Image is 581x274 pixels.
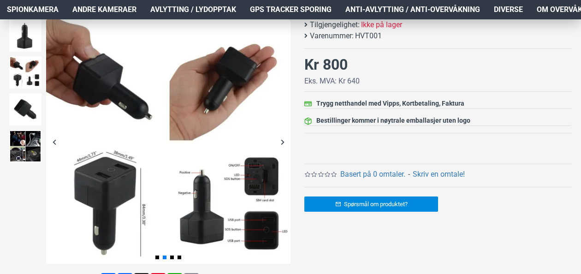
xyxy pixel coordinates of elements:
[170,256,174,259] span: Go to slide 3
[9,19,41,52] img: Skjult GPS tracker i billader - SpyGadgets.no
[46,134,62,150] div: Previous slide
[408,170,410,179] b: -
[310,30,354,42] b: Varenummer:
[494,4,523,15] span: Diverse
[316,116,470,125] div: Bestillinger kommer i nøytrale emballasjer uten logo
[7,4,59,15] span: Spionkamera
[355,30,382,42] span: HVT001
[72,4,136,15] span: Andre kameraer
[345,4,480,15] span: Anti-avlytting / Anti-overvåkning
[304,54,348,76] div: Kr 800
[9,93,41,125] img: Skjult GPS tracker i billader - SpyGadgets.no
[316,99,464,108] div: Trygg netthandel med Vipps, Kortbetaling, Faktura
[155,256,159,259] span: Go to slide 1
[413,169,465,180] a: Skriv en omtale!
[361,19,402,30] span: Ikke på lager
[250,4,332,15] span: GPS Tracker Sporing
[310,19,360,30] b: Tilgjengelighet:
[150,4,236,15] span: Avlytting / Lydopptak
[46,19,290,264] img: Skjult GPS tracker i billader - SpyGadgets.no
[304,197,438,212] a: Spørsmål om produktet?
[9,130,41,162] img: Skjult GPS tracker i billader - SpyGadgets.no
[163,256,166,259] span: Go to slide 2
[340,169,405,180] a: Basert på 0 omtaler.
[178,256,181,259] span: Go to slide 4
[274,134,290,150] div: Next slide
[9,56,41,89] img: Skjult GPS tracker i billader - SpyGadgets.no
